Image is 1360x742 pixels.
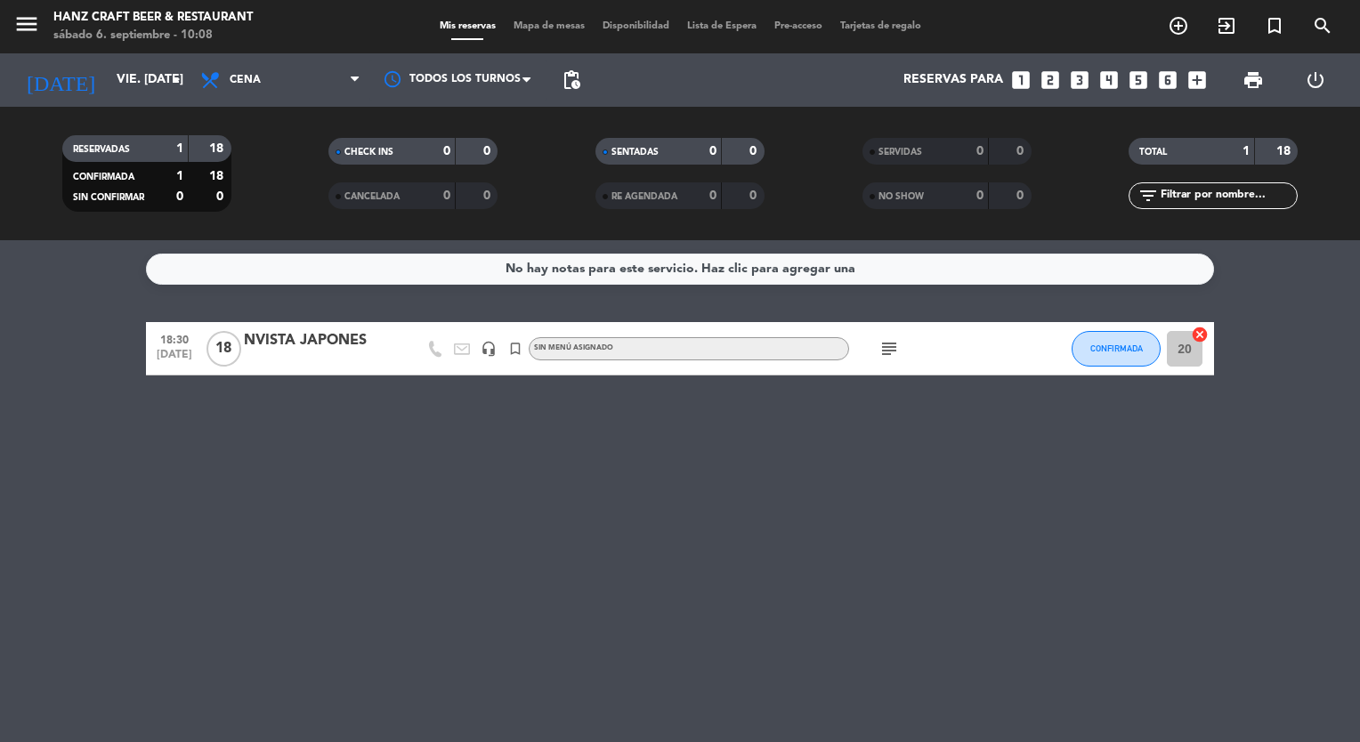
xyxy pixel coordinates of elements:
[1039,69,1062,92] i: looks_two
[1016,145,1027,157] strong: 0
[176,190,183,203] strong: 0
[1090,343,1143,353] span: CONFIRMADA
[1159,186,1297,206] input: Filtrar por nombre...
[678,21,765,31] span: Lista de Espera
[765,21,831,31] span: Pre-acceso
[611,148,659,157] span: SENTADAS
[1264,15,1285,36] i: turned_in_not
[176,170,183,182] strong: 1
[709,190,716,202] strong: 0
[344,148,393,157] span: CHECK INS
[244,329,395,352] div: NVISTA JAPONES
[431,21,505,31] span: Mis reservas
[216,190,227,203] strong: 0
[709,145,716,157] strong: 0
[878,338,900,359] i: subject
[53,9,253,27] div: Hanz Craft Beer & Restaurant
[209,142,227,155] strong: 18
[534,344,613,351] span: Sin menú asignado
[1097,69,1121,92] i: looks_4
[1251,11,1299,41] span: Reserva especial
[230,74,261,86] span: Cena
[13,60,108,100] i: [DATE]
[903,73,1003,87] span: Reservas para
[1243,145,1250,157] strong: 1
[73,173,134,181] span: CONFIRMADA
[1186,69,1209,92] i: add_box
[749,145,760,157] strong: 0
[443,145,450,157] strong: 0
[13,11,40,37] i: menu
[594,21,678,31] span: Disponibilidad
[505,21,594,31] span: Mapa de mesas
[831,21,930,31] span: Tarjetas de regalo
[53,27,253,44] div: sábado 6. septiembre - 10:08
[481,341,497,357] i: headset_mic
[1139,148,1167,157] span: TOTAL
[73,145,130,154] span: RESERVADAS
[1168,15,1189,36] i: add_circle_outline
[152,328,197,349] span: 18:30
[1312,15,1333,36] i: search
[344,192,400,201] span: CANCELADA
[13,11,40,44] button: menu
[1216,15,1237,36] i: exit_to_app
[206,331,241,367] span: 18
[1068,69,1091,92] i: looks_3
[443,190,450,202] strong: 0
[483,190,494,202] strong: 0
[176,142,183,155] strong: 1
[878,148,922,157] span: SERVIDAS
[152,349,197,369] span: [DATE]
[611,192,677,201] span: RE AGENDADA
[1016,190,1027,202] strong: 0
[507,341,523,357] i: turned_in_not
[976,190,984,202] strong: 0
[749,190,760,202] strong: 0
[561,69,582,91] span: pending_actions
[1137,185,1159,206] i: filter_list
[1284,53,1347,107] div: LOG OUT
[166,69,187,91] i: arrow_drop_down
[1009,69,1032,92] i: looks_one
[1072,331,1161,367] button: CONFIRMADA
[1276,145,1294,157] strong: 18
[1202,11,1251,41] span: WALK IN
[878,192,924,201] span: NO SHOW
[1127,69,1150,92] i: looks_5
[1305,69,1326,91] i: power_settings_new
[73,193,144,202] span: SIN CONFIRMAR
[1154,11,1202,41] span: RESERVAR MESA
[483,145,494,157] strong: 0
[506,259,855,279] div: No hay notas para este servicio. Haz clic para agregar una
[1299,11,1347,41] span: BUSCAR
[1191,326,1209,343] i: cancel
[209,170,227,182] strong: 18
[976,145,984,157] strong: 0
[1243,69,1264,91] span: print
[1156,69,1179,92] i: looks_6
